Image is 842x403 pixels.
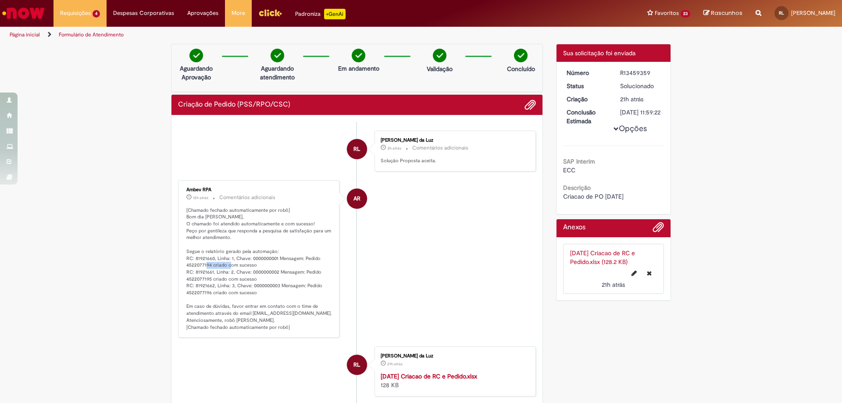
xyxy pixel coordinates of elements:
img: check-circle-green.png [514,49,528,62]
button: Editar nome de arquivo 28 08 2025 Criacao de RC e Pedido.xlsx [626,266,642,280]
ul: Trilhas de página [7,27,555,43]
span: Favoritos [655,9,679,18]
span: Sua solicitação foi enviada [563,49,635,57]
img: ServiceNow [1,4,46,22]
time: 29/08/2025 01:33:56 [193,195,208,200]
span: 4 [93,10,100,18]
img: check-circle-green.png [433,49,446,62]
small: Comentários adicionais [412,144,468,152]
a: Página inicial [10,31,40,38]
span: Rascunhos [711,9,742,17]
span: RL [353,139,360,160]
div: Rodrigo Araujo da Luz [347,139,367,159]
span: AR [353,188,360,209]
time: 28/08/2025 16:58:18 [620,95,643,103]
button: Excluir 28 08 2025 Criacao de RC e Pedido.xlsx [642,266,657,280]
dt: Número [560,68,614,77]
span: 21h atrás [387,361,403,367]
span: RL [353,354,360,375]
time: 28/08/2025 16:58:17 [387,361,403,367]
b: SAP Interim [563,157,595,165]
span: Aprovações [187,9,218,18]
a: Rascunhos [703,9,742,18]
p: Aguardando Aprovação [175,64,218,82]
b: Descrição [563,184,591,192]
p: Aguardando atendimento [256,64,299,82]
p: Validação [427,64,453,73]
dt: Criação [560,95,614,103]
div: Padroniza [295,9,346,19]
div: Ambev RPA [347,189,367,209]
div: Solucionado [620,82,661,90]
div: 28/08/2025 16:58:18 [620,95,661,103]
span: 12h atrás [193,195,208,200]
span: ECC [563,166,575,174]
small: Comentários adicionais [219,194,275,201]
time: 28/08/2025 16:58:17 [602,281,625,289]
h2: Anexos [563,224,585,232]
span: RL [779,10,784,16]
img: check-circle-green.png [189,49,203,62]
p: Em andamento [338,64,379,73]
p: Solução Proposta aceita. [381,157,527,164]
h2: Criação de Pedido (PSS/RPO/CSC) Histórico de tíquete [178,101,290,109]
div: Rodrigo Araujo da Luz [347,355,367,375]
a: [DATE] Criacao de RC e Pedido.xlsx (128.2 KB) [570,249,635,266]
img: click_logo_yellow_360x200.png [258,6,282,19]
a: Formulário de Atendimento [59,31,124,38]
button: Adicionar anexos [653,221,664,237]
span: 21h atrás [602,281,625,289]
a: [DATE] Criacao de RC e Pedido.xlsx [381,372,477,380]
span: 3h atrás [387,146,401,151]
div: [PERSON_NAME] da Luz [381,353,527,359]
span: Requisições [60,9,91,18]
p: +GenAi [324,9,346,19]
div: Ambev RPA [186,187,332,193]
div: 128 KB [381,372,527,389]
span: More [232,9,245,18]
span: 23 [681,10,690,18]
dt: Status [560,82,614,90]
img: check-circle-green.png [352,49,365,62]
div: [DATE] 11:59:22 [620,108,661,117]
span: 21h atrás [620,95,643,103]
div: [PERSON_NAME] da Luz [381,138,527,143]
button: Adicionar anexos [524,99,536,111]
span: Despesas Corporativas [113,9,174,18]
p: Concluído [507,64,535,73]
img: check-circle-green.png [271,49,284,62]
p: [Chamado fechado automaticamente por robô] Bom dia [PERSON_NAME], O chamado foi atendido automati... [186,207,332,331]
dt: Conclusão Estimada [560,108,614,125]
span: [PERSON_NAME] [791,9,835,17]
div: R13459359 [620,68,661,77]
span: Criacao de PO [DATE] [563,193,624,200]
time: 29/08/2025 10:01:01 [387,146,401,151]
